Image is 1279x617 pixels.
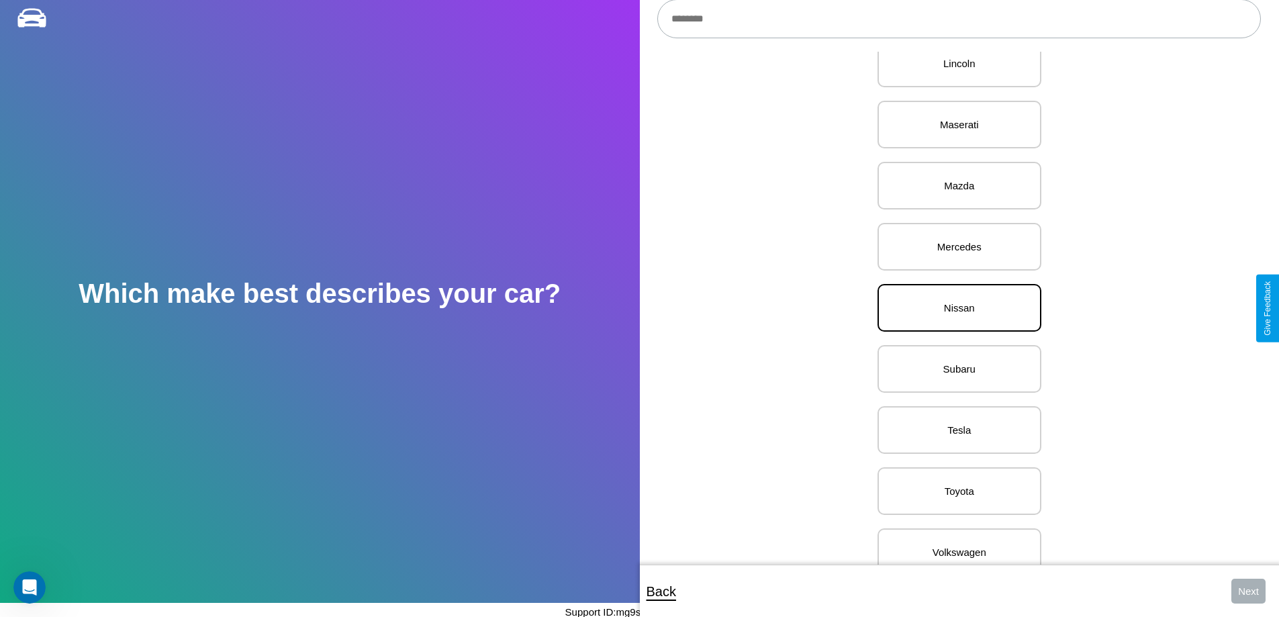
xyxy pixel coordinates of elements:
p: Subaru [892,360,1027,378]
p: Toyota [892,482,1027,500]
p: Tesla [892,421,1027,439]
p: Back [647,579,676,604]
p: Mercedes [892,238,1027,256]
p: Lincoln [892,54,1027,73]
p: Volkswagen [892,543,1027,561]
button: Next [1231,579,1266,604]
div: Give Feedback [1263,281,1272,336]
p: Nissan [892,299,1027,317]
iframe: Intercom live chat [13,571,46,604]
h2: Which make best describes your car? [79,279,561,309]
p: Maserati [892,115,1027,134]
p: Mazda [892,177,1027,195]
